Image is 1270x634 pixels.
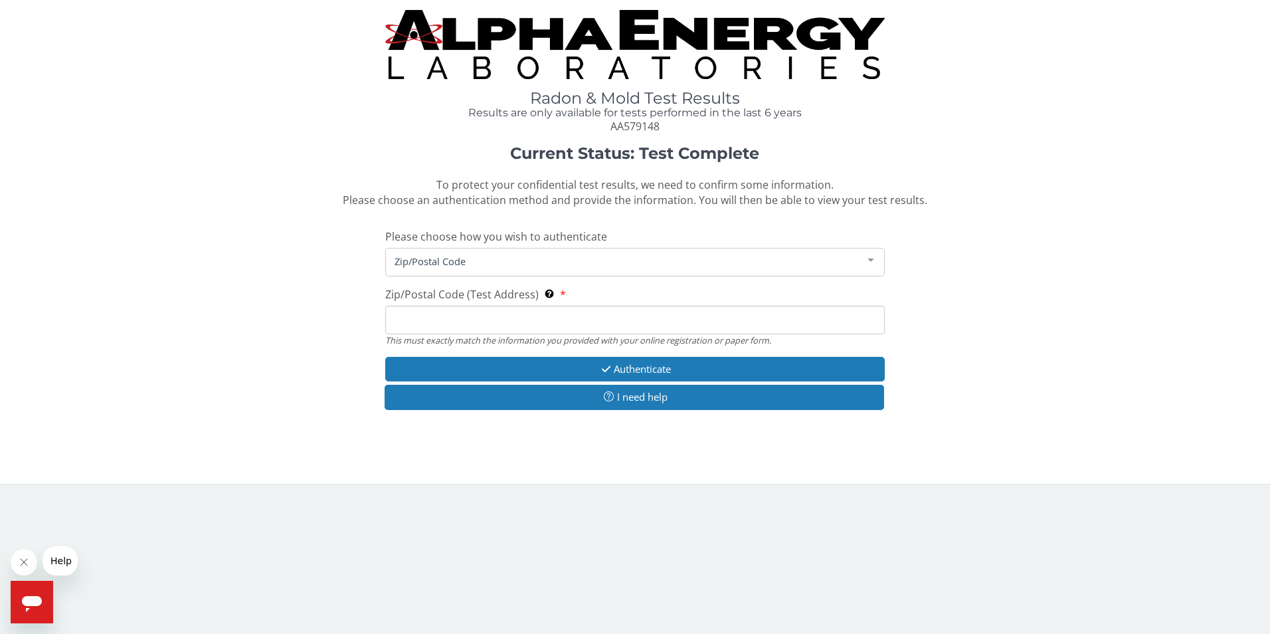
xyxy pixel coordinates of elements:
button: Authenticate [385,357,885,381]
h1: Radon & Mold Test Results [385,90,885,107]
iframe: Close message [11,549,37,576]
iframe: Message from company [43,546,78,576]
iframe: Button to launch messaging window [11,581,53,623]
strong: Current Status: Test Complete [510,144,759,163]
span: AA579148 [610,119,660,134]
div: This must exactly match the information you provided with your online registration or paper form. [385,334,885,346]
button: I need help [385,385,885,409]
span: Zip/Postal Code (Test Address) [385,287,539,302]
span: Please choose how you wish to authenticate [385,229,607,244]
span: Zip/Postal Code [391,254,858,268]
img: TightCrop.jpg [385,10,885,79]
span: To protect your confidential test results, we need to confirm some information. Please choose an ... [343,177,927,207]
h4: Results are only available for tests performed in the last 6 years [385,107,885,119]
